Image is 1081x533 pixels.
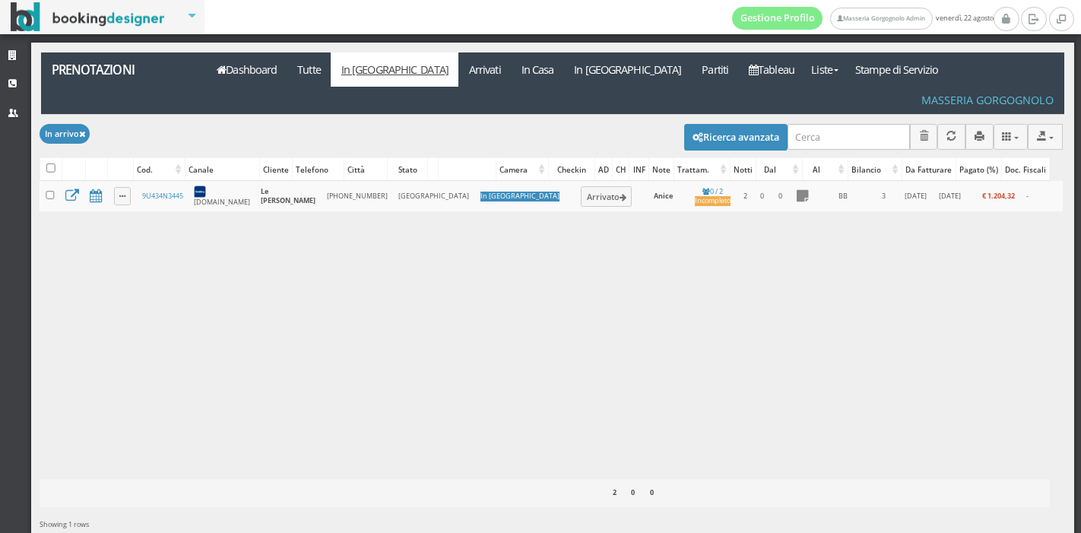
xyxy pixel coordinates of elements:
[803,159,848,180] div: Al
[388,159,427,180] div: Stato
[830,8,932,30] a: Masseria Gorgognolo Admin
[756,159,802,180] div: Dal
[937,124,965,149] button: Aggiorna
[1020,181,1073,211] td: -
[897,181,934,211] td: [DATE]
[732,7,823,30] a: Gestione Profilo
[788,124,910,149] input: Cerca
[595,159,612,180] div: AD
[613,159,629,180] div: CH
[134,159,185,180] div: Cod.
[692,52,739,87] a: Partiti
[185,159,259,180] div: Canale
[613,487,617,497] b: 2
[293,159,344,180] div: Telefono
[731,159,756,180] div: Notti
[804,52,845,87] a: Liste
[11,2,165,32] img: BookingDesigner.com
[754,181,771,211] td: 0
[1028,124,1063,149] button: Export
[695,186,731,207] a: 0 / 2Incompleto
[581,186,632,206] button: Arrivato
[564,52,692,87] a: In [GEOGRAPHIC_DATA]
[260,159,292,180] div: Cliente
[480,192,560,201] div: In [GEOGRAPHIC_DATA]
[142,191,183,201] a: 9U434N3445
[815,181,871,211] td: BB
[684,124,788,150] button: Ricerca avanzata
[40,519,89,529] span: Showing 1 rows
[982,191,1015,201] b: € 1.204,32
[511,52,564,87] a: In Casa
[902,159,955,180] div: Da Fatturare
[934,181,966,211] td: [DATE]
[261,186,315,206] b: Le [PERSON_NAME]
[549,159,594,180] div: Checkin
[344,159,387,180] div: Città
[739,52,805,87] a: Tableau
[189,181,255,211] td: [DOMAIN_NAME]
[695,196,731,206] div: Incompleto
[207,52,287,87] a: Dashboard
[649,159,674,180] div: Note
[322,181,393,211] td: [PHONE_NUMBER]
[458,52,511,87] a: Arrivati
[41,52,198,87] a: Prenotazioni
[654,191,673,201] b: Anice
[650,487,654,497] b: 0
[871,181,897,211] td: 3
[732,7,994,30] span: venerdì, 22 agosto
[393,181,474,211] td: [GEOGRAPHIC_DATA]
[845,52,949,87] a: Stampe di Servizio
[194,186,206,198] img: 7STAjs-WNfZHmYllyLag4gdhmHm8JrbmzVrznejwAeLEbpu0yDt-GlJaDipzXAZBN18=w300
[631,487,635,497] b: 0
[287,52,331,87] a: Tutte
[674,159,730,180] div: Trattam.
[848,159,902,180] div: Bilancio
[629,159,648,180] div: INF
[771,181,790,211] td: 0
[956,159,1001,180] div: Pagato (%)
[737,181,754,211] td: 2
[331,52,458,87] a: In [GEOGRAPHIC_DATA]
[1002,159,1049,180] div: Doc. Fiscali
[496,159,548,180] div: Camera
[921,94,1054,106] h4: Masseria Gorgognolo
[40,124,90,143] button: In arrivo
